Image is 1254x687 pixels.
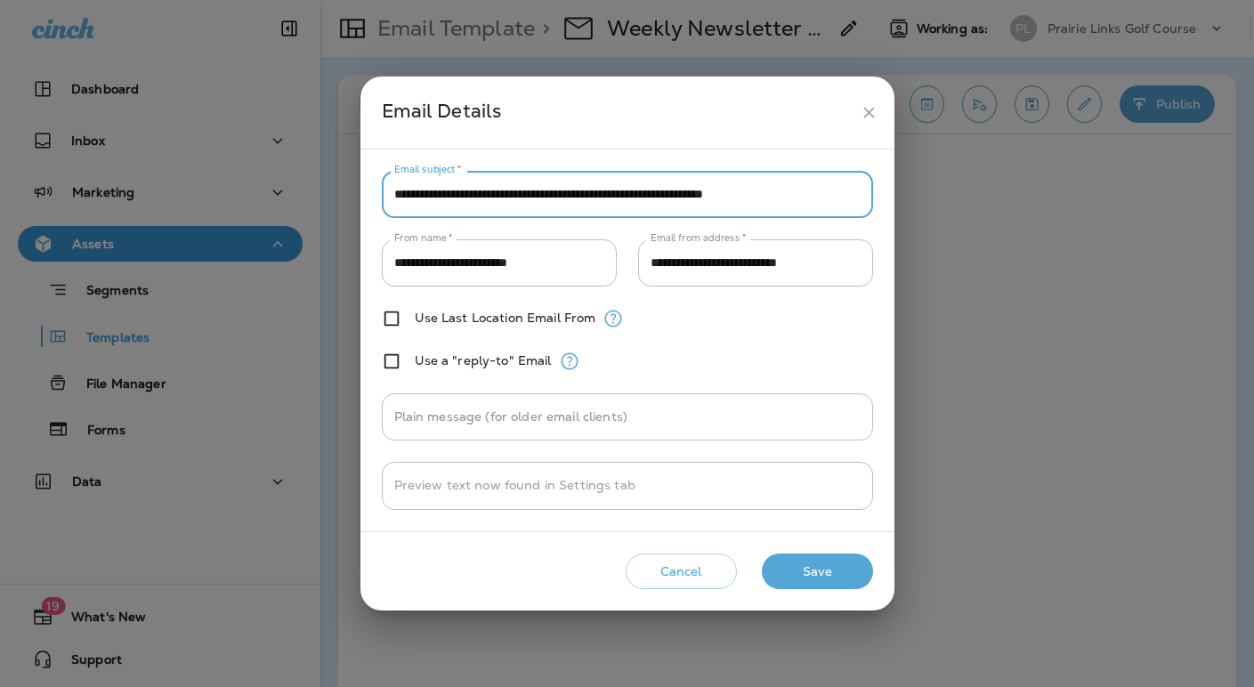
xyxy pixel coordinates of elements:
[853,96,886,129] button: close
[394,231,453,245] label: From name
[651,231,746,245] label: Email from address
[762,554,873,590] button: Save
[382,96,853,129] div: Email Details
[394,163,462,176] label: Email subject
[415,311,596,325] label: Use Last Location Email From
[626,554,737,590] button: Cancel
[415,353,552,368] label: Use a "reply-to" Email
